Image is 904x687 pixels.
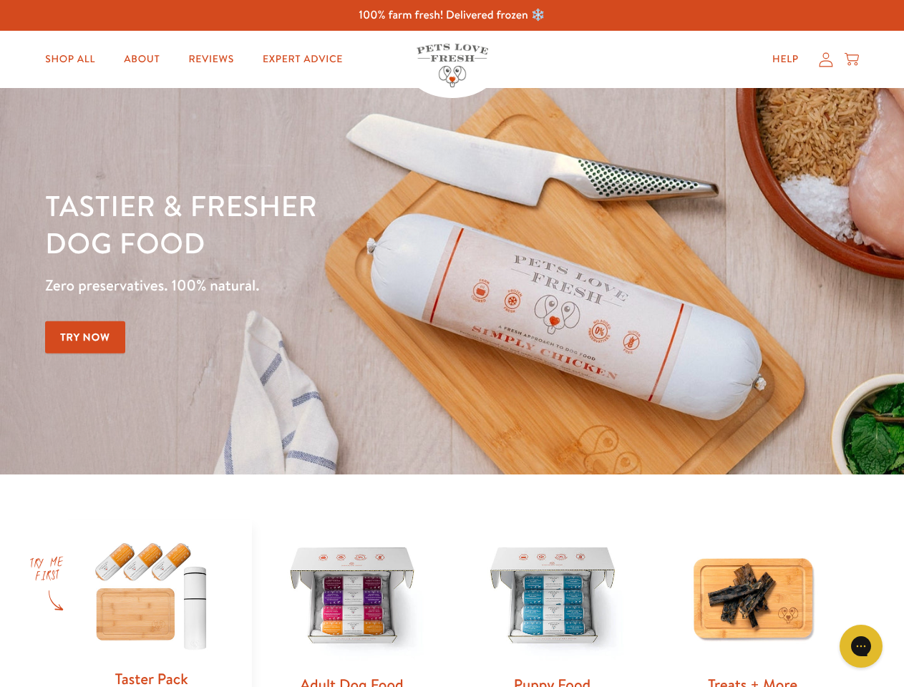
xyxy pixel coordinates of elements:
[177,45,245,74] a: Reviews
[45,273,588,298] p: Zero preservatives. 100% natural.
[251,45,354,74] a: Expert Advice
[45,321,125,354] a: Try Now
[761,45,810,74] a: Help
[34,45,107,74] a: Shop All
[112,45,171,74] a: About
[45,187,588,261] h1: Tastier & fresher dog food
[417,44,488,87] img: Pets Love Fresh
[832,620,890,673] iframe: Gorgias live chat messenger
